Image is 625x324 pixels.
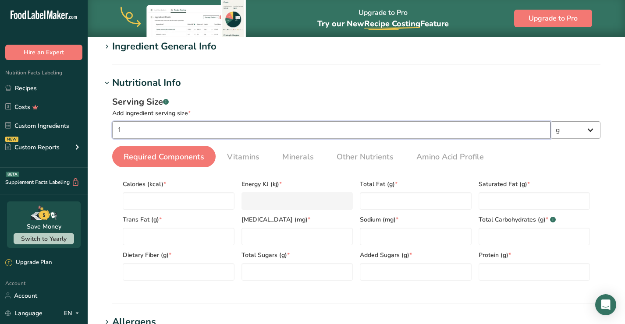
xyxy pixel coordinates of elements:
[14,233,74,244] button: Switch to Yearly
[595,294,616,315] div: Open Intercom Messenger
[241,250,353,260] span: Total Sugars (g)
[241,215,353,224] span: [MEDICAL_DATA] (mg)
[360,215,472,224] span: Sodium (mg)
[123,215,234,224] span: Trans Fat (g)
[360,180,472,189] span: Total Fat (g)
[479,215,590,224] span: Total Carbohydrates (g)
[529,13,578,24] span: Upgrade to Pro
[282,151,314,163] span: Minerals
[64,308,82,318] div: EN
[416,151,484,163] span: Amino Acid Profile
[5,306,43,321] a: Language
[112,109,600,118] div: Add ingredient serving size
[112,39,217,54] div: Ingredient General Info
[27,222,61,231] div: Save Money
[112,95,600,109] div: Serving Size
[6,172,19,177] div: BETA
[364,18,420,29] span: Recipe Costing
[5,143,60,152] div: Custom Reports
[479,250,590,260] span: Protein (g)
[479,180,590,189] span: Saturated Fat (g)
[123,180,234,189] span: Calories (kcal)
[21,235,67,243] span: Switch to Yearly
[5,137,18,142] div: NEW
[123,250,234,260] span: Dietary Fiber (g)
[317,18,449,29] span: Try our New Feature
[317,0,449,37] div: Upgrade to Pro
[227,151,259,163] span: Vitamins
[5,258,52,267] div: Upgrade Plan
[124,151,204,163] span: Required Components
[514,10,592,27] button: Upgrade to Pro
[360,250,472,260] span: Added Sugars (g)
[112,76,181,90] div: Nutritional Info
[5,45,82,60] button: Hire an Expert
[337,151,394,163] span: Other Nutrients
[112,121,550,139] input: Type your serving size here
[241,180,353,189] span: Energy KJ (kj)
